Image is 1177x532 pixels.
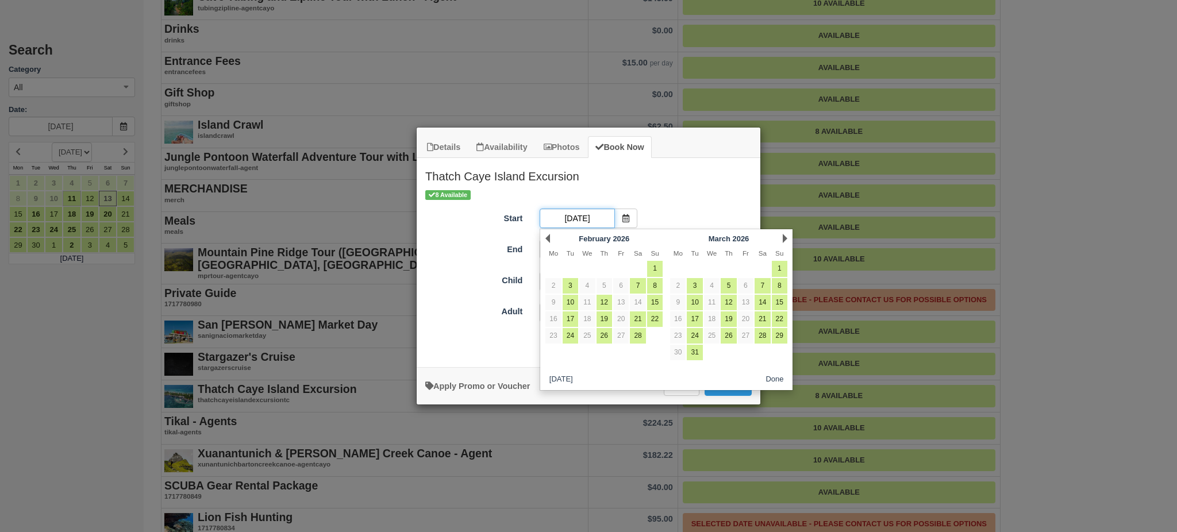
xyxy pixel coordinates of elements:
a: Prev [545,234,550,243]
a: 10 [563,295,578,310]
span: Saturday [759,249,767,257]
a: 21 [755,311,770,327]
a: 7 [630,278,645,294]
span: 8 Available [425,190,471,200]
a: Next [783,234,787,243]
a: Apply Voucher [425,381,530,391]
span: Tuesday [567,249,574,257]
span: 2026 [613,234,629,243]
a: 26 [721,328,736,344]
a: 13 [738,295,753,310]
a: 19 [597,311,612,327]
a: 24 [563,328,578,344]
span: Friday [618,249,624,257]
a: 25 [704,328,720,344]
a: 28 [755,328,770,344]
label: End [417,240,531,256]
a: 24 [687,328,702,344]
a: 3 [687,278,702,294]
a: 12 [721,295,736,310]
a: 23 [670,328,686,344]
a: Photos [536,136,587,159]
span: 2026 [732,234,749,243]
a: 6 [613,278,629,294]
button: [DATE] [545,372,577,387]
a: 15 [772,295,787,310]
a: 6 [738,278,753,294]
a: 27 [613,328,629,344]
span: Thursday [725,249,733,257]
a: 1 [772,261,787,276]
span: Tuesday [691,249,699,257]
a: 8 [647,278,663,294]
span: Monday [674,249,683,257]
a: Availability [469,136,534,159]
a: 21 [630,311,645,327]
a: 2 [670,278,686,294]
a: 10 [687,295,702,310]
a: 15 [647,295,663,310]
span: Monday [549,249,558,257]
a: 31 [687,345,702,360]
a: 9 [545,295,561,310]
a: 16 [670,311,686,327]
a: 23 [545,328,561,344]
a: 14 [755,295,770,310]
a: 4 [704,278,720,294]
div: Item Modal [417,158,760,361]
a: 17 [563,311,578,327]
a: 25 [579,328,595,344]
span: Saturday [634,249,642,257]
a: 4 [579,278,595,294]
a: 11 [579,295,595,310]
a: 16 [545,311,561,327]
a: 1 [647,261,663,276]
a: 5 [597,278,612,294]
a: 19 [721,311,736,327]
a: 20 [738,311,753,327]
a: 7 [755,278,770,294]
span: February [579,234,610,243]
a: 29 [772,328,787,344]
a: 5 [721,278,736,294]
a: 28 [630,328,645,344]
span: Sunday [775,249,783,257]
span: Friday [743,249,749,257]
a: 13 [613,295,629,310]
a: 18 [704,311,720,327]
a: 22 [647,311,663,327]
a: 17 [687,311,702,327]
a: Book Now [588,136,651,159]
a: 3 [563,278,578,294]
a: 14 [630,295,645,310]
span: Thursday [600,249,608,257]
a: 27 [738,328,753,344]
span: Wednesday [582,249,592,257]
a: Details [420,136,468,159]
label: Child [417,271,531,287]
a: 9 [670,295,686,310]
a: 26 [597,328,612,344]
a: 30 [670,345,686,360]
h2: Thatch Caye Island Excursion [417,158,760,188]
a: 18 [579,311,595,327]
span: March [709,234,730,243]
a: 20 [613,311,629,327]
label: Start [417,209,531,225]
a: 12 [597,295,612,310]
a: 8 [772,278,787,294]
span: Sunday [651,249,659,257]
button: Done [761,372,788,387]
a: 11 [704,295,720,310]
a: 2 [545,278,561,294]
span: Wednesday [707,249,717,257]
label: Adult [417,302,531,318]
a: 22 [772,311,787,327]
